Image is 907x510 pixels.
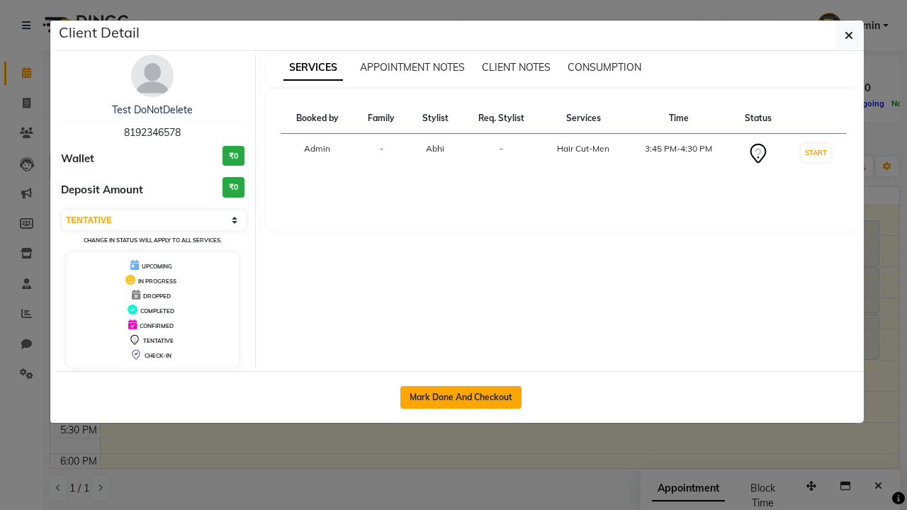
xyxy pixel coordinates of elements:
th: Family [354,103,409,134]
span: COMPLETED [140,307,174,314]
button: START [801,144,830,161]
th: Booked by [281,103,354,134]
img: avatar [131,55,174,97]
span: CONSUMPTION [568,61,641,74]
span: Abhi [426,143,444,154]
a: Test DoNotDelete [112,103,193,116]
div: Hair Cut-Men [548,142,618,155]
button: Mark Done And Checkout [400,386,522,409]
span: Deposit Amount [61,182,143,198]
span: 8192346578 [124,126,181,139]
span: Wallet [61,151,94,167]
span: DROPPED [143,293,171,300]
td: - [462,134,540,174]
th: Status [731,103,786,134]
td: 3:45 PM-4:30 PM [626,134,731,174]
th: Time [626,103,731,134]
td: - [354,134,409,174]
h5: Client Detail [59,22,140,43]
th: Req. Stylist [462,103,540,134]
span: IN PROGRESS [138,278,176,285]
span: UPCOMING [142,263,172,270]
h3: ₹0 [222,146,244,166]
th: Services [540,103,626,134]
small: Change in status will apply to all services. [84,237,222,244]
th: Stylist [409,103,463,134]
span: CLIENT NOTES [482,61,551,74]
h3: ₹0 [222,177,244,198]
span: SERVICES [283,55,343,81]
span: TENTATIVE [143,337,174,344]
span: CHECK-IN [145,352,171,359]
td: Admin [281,134,354,174]
span: CONFIRMED [140,322,174,329]
span: APPOINTMENT NOTES [360,61,465,74]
